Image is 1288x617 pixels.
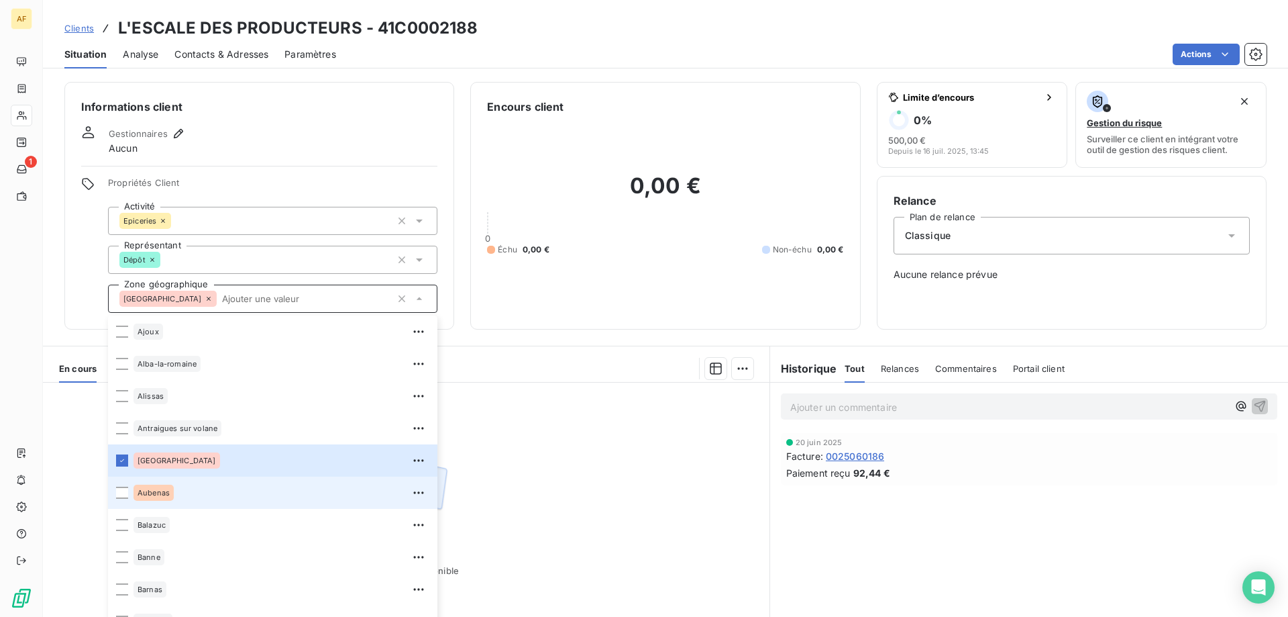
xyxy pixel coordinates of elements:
[826,449,885,463] span: 0025060186
[845,363,865,374] span: Tout
[905,229,951,242] span: Classique
[64,23,94,34] span: Clients
[523,244,549,256] span: 0,00 €
[935,363,997,374] span: Commentaires
[217,293,392,305] input: Ajouter une valeur
[1087,134,1255,155] span: Surveiller ce client en intégrant votre outil de gestion des risques client.
[118,16,478,40] h3: L'ESCALE DES PRODUCTEURS - 41C0002188
[786,466,851,480] span: Paiement reçu
[487,99,563,115] h6: Encours client
[171,215,182,227] input: Ajouter une valeur
[1075,82,1267,168] button: Gestion du risqueSurveiller ce client en intégrant votre outil de gestion des risques client.
[138,457,216,465] span: [GEOGRAPHIC_DATA]
[1087,117,1162,128] span: Gestion du risque
[174,48,268,61] span: Contacts & Adresses
[64,48,107,61] span: Situation
[59,363,97,374] span: En cours
[487,173,843,213] h2: 0,00 €
[81,99,437,115] h6: Informations client
[138,521,166,529] span: Balazuc
[877,82,1068,168] button: Limite d’encours0%500,00 €Depuis le 16 juil. 2025, 13:45
[1242,571,1275,604] div: Open Intercom Messenger
[914,113,932,127] h6: 0 %
[138,585,162,594] span: Barnas
[109,128,168,139] span: Gestionnaires
[160,254,171,266] input: Ajouter une valeur
[123,256,146,264] span: Dépôt
[1013,363,1065,374] span: Portail client
[138,328,159,336] span: Ajoux
[894,193,1250,209] h6: Relance
[773,244,812,256] span: Non-échu
[64,21,94,35] a: Clients
[485,233,490,244] span: 0
[770,361,837,377] h6: Historique
[284,48,336,61] span: Paramètres
[108,177,437,196] span: Propriétés Client
[109,142,138,155] span: Aucun
[138,392,164,400] span: Alissas
[498,244,517,256] span: Échu
[138,553,160,561] span: Banne
[11,8,32,30] div: AF
[786,449,823,463] span: Facture :
[11,587,32,609] img: Logo LeanPay
[138,360,197,368] span: Alba-la-romaine
[881,363,919,374] span: Relances
[888,147,989,155] span: Depuis le 16 juil. 2025, 13:45
[817,244,844,256] span: 0,00 €
[123,295,202,303] span: [GEOGRAPHIC_DATA]
[888,135,926,146] span: 500,00 €
[123,48,158,61] span: Analyse
[123,217,156,225] span: Epiceries
[903,92,1039,103] span: Limite d’encours
[1173,44,1240,65] button: Actions
[894,268,1250,281] span: Aucune relance prévue
[138,424,217,432] span: Antraigues sur volane
[853,466,890,480] span: 92,44 €
[138,489,170,497] span: Aubenas
[796,438,843,446] span: 20 juin 2025
[25,156,37,168] span: 1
